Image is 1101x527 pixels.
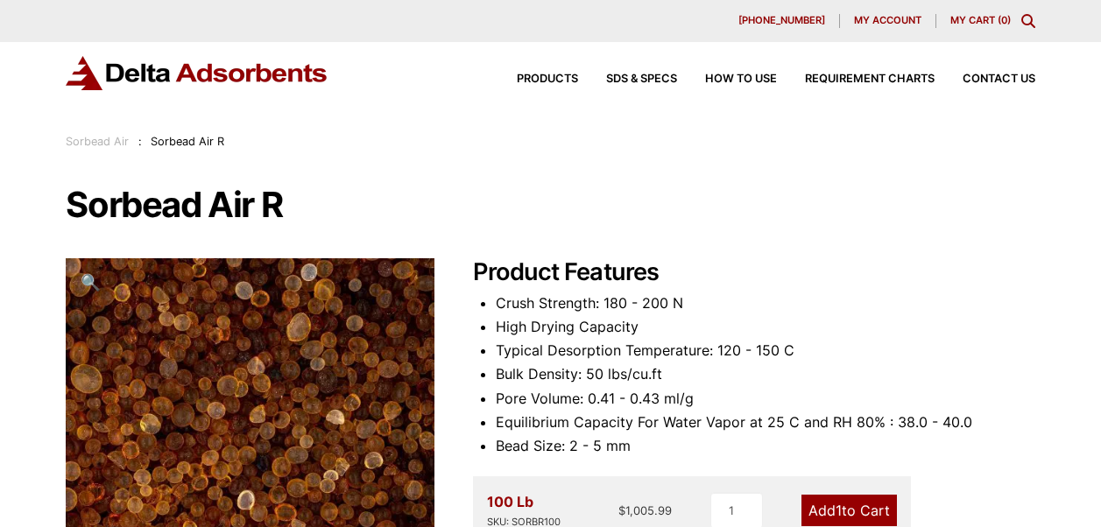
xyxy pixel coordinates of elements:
[66,186,1034,223] h1: Sorbead Air R
[473,258,1035,287] h2: Product Features
[840,14,936,28] a: My account
[496,387,1034,411] li: Pore Volume: 0.41 - 0.43 ml/g
[618,503,672,517] bdi: 1,005.99
[801,495,897,526] a: Add1to Cart
[705,74,777,85] span: How to Use
[854,16,921,25] span: My account
[81,272,101,292] span: 🔍
[66,432,434,449] a: Sorbead Air R
[578,74,677,85] a: SDS & SPECS
[66,135,129,148] a: Sorbead Air
[1021,14,1035,28] div: Toggle Modal Content
[496,339,1034,362] li: Typical Desorption Temperature: 120 - 150 C
[677,74,777,85] a: How to Use
[138,135,142,148] span: :
[1001,14,1007,26] span: 0
[496,315,1034,339] li: High Drying Capacity
[724,14,840,28] a: [PHONE_NUMBER]
[151,135,224,148] span: Sorbead Air R
[489,74,578,85] a: Products
[66,56,328,90] img: Delta Adsorbents
[836,502,842,519] span: 1
[496,362,1034,386] li: Bulk Density: 50 lbs/cu.ft
[805,74,935,85] span: Requirement Charts
[935,74,1035,85] a: Contact Us
[496,411,1034,434] li: Equilibrium Capacity For Water Vapor at 25 C and RH 80% : 38.0 - 40.0
[738,16,825,25] span: [PHONE_NUMBER]
[517,74,578,85] span: Products
[496,292,1034,315] li: Crush Strength: 180 - 200 N
[66,258,114,306] a: View full-screen image gallery
[963,74,1035,85] span: Contact Us
[606,74,677,85] span: SDS & SPECS
[950,14,1011,26] a: My Cart (0)
[777,74,935,85] a: Requirement Charts
[618,503,625,517] span: $
[496,434,1034,458] li: Bead Size: 2 - 5 mm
